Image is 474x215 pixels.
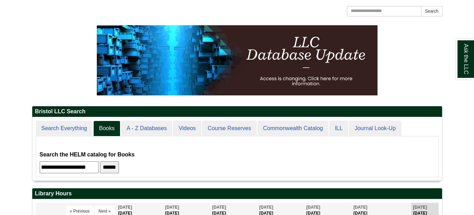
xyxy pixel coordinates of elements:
[258,121,329,136] a: Commonwealth Catalog
[97,25,378,95] img: HTML tutorial
[118,205,132,210] span: [DATE]
[40,140,435,173] div: Books
[93,121,120,136] a: Books
[259,205,273,210] span: [DATE]
[32,106,442,117] h2: Bristol LLC Search
[36,121,93,136] a: Search Everything
[121,121,173,136] a: A - Z Databases
[40,150,135,160] label: Search the HELM catalog for Books
[165,205,179,210] span: [DATE]
[306,205,320,210] span: [DATE]
[212,205,226,210] span: [DATE]
[421,6,442,16] button: Search
[413,205,427,210] span: [DATE]
[329,121,348,136] a: ILL
[202,121,257,136] a: Course Reserves
[349,121,401,136] a: Journal Look-Up
[353,205,367,210] span: [DATE]
[173,121,201,136] a: Videos
[32,188,442,199] h2: Library Hours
